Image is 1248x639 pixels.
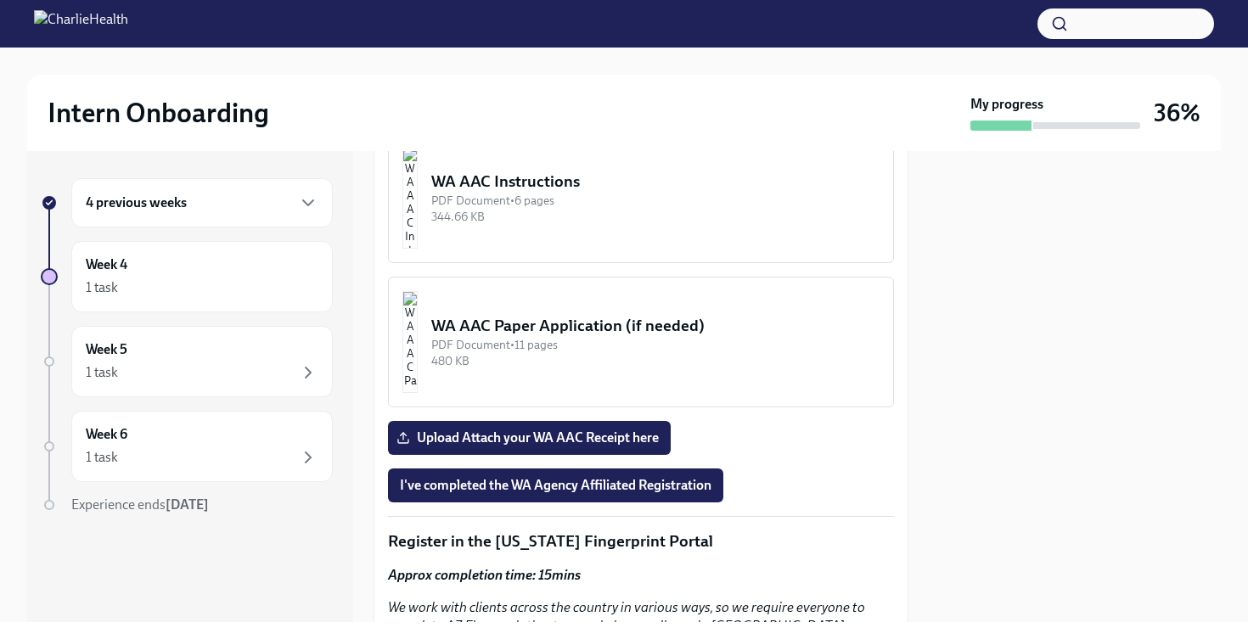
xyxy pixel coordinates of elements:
[970,95,1043,114] strong: My progress
[431,209,880,225] div: 344.66 KB
[86,448,118,467] div: 1 task
[400,477,711,494] span: I've completed the WA Agency Affiliated Registration
[86,255,127,274] h6: Week 4
[86,425,127,444] h6: Week 6
[388,567,581,583] strong: Approx completion time: 15mins
[388,132,894,263] button: WA AAC InstructionsPDF Document•6 pages344.66 KB
[388,277,894,407] button: WA AAC Paper Application (if needed)PDF Document•11 pages480 KB
[41,326,333,397] a: Week 51 task
[388,530,894,552] p: Register in the [US_STATE] Fingerprint Portal
[431,353,880,369] div: 480 KB
[402,291,418,393] img: WA AAC Paper Application (if needed)
[431,193,880,209] div: PDF Document • 6 pages
[41,411,333,482] a: Week 61 task
[48,96,269,130] h2: Intern Onboarding
[34,10,128,37] img: CharlieHealth
[86,278,118,297] div: 1 task
[71,496,209,513] span: Experience ends
[431,171,880,193] div: WA AAC Instructions
[431,315,880,337] div: WA AAC Paper Application (if needed)
[431,337,880,353] div: PDF Document • 11 pages
[388,599,865,634] em: We work with clients across the country in various ways, so we require everyone to complete AZ Fi...
[388,421,671,455] label: Upload Attach your WA AAC Receipt here
[166,496,209,513] strong: [DATE]
[41,241,333,312] a: Week 41 task
[400,429,659,446] span: Upload Attach your WA AAC Receipt here
[1154,98,1200,128] h3: 36%
[86,363,118,382] div: 1 task
[402,147,418,249] img: WA AAC Instructions
[388,468,723,502] button: I've completed the WA Agency Affiliated Registration
[71,178,333,227] div: 4 previous weeks
[86,340,127,359] h6: Week 5
[86,193,187,212] h6: 4 previous weeks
